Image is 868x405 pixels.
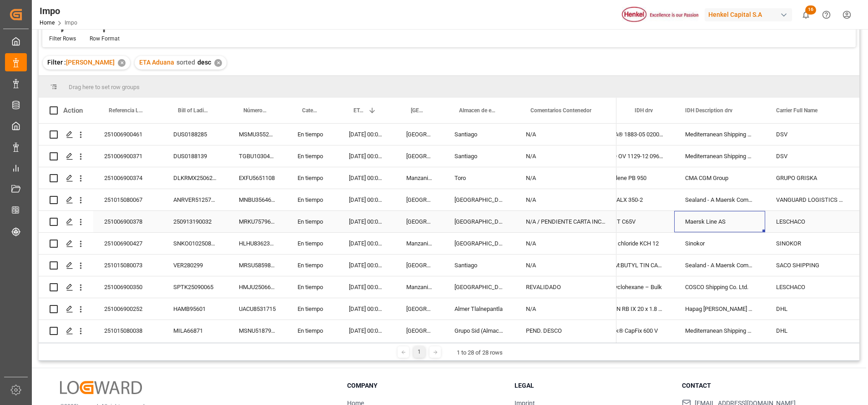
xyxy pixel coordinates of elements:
span: Número de Contenedor [243,107,267,114]
div: Press SPACE to select this row. [39,298,616,320]
div: 251006900427 [93,233,162,254]
div: Hapag [PERSON_NAME] Aktiengesellschaft [674,298,765,320]
div: En tiempo [287,124,338,145]
div: N/A [515,145,616,167]
div: HLHU8362337 [228,233,287,254]
div: DAREX® OV 1129-12 0960K1S [583,145,674,167]
div: Mediterranean Shipping Company [674,124,765,145]
span: Comentarios Contenedor [530,107,591,114]
div: En tiempo [287,145,338,167]
div: [DATE] 00:00:00 [338,167,395,189]
div: Almer Tlalnepantla [444,298,515,320]
div: [GEOGRAPHIC_DATA] [395,145,444,167]
div: Mediterranean Shipping Company [674,145,765,167]
div: Tetra Pak® CapFix 600 V [583,320,674,341]
div: Press SPACE to select this row. [39,211,616,233]
div: Manzanillo [395,167,444,189]
div: En tiempo [287,276,338,298]
div: Maersk Line AS [674,211,765,232]
div: Toro [444,167,515,189]
div: PEND. DESCO [515,320,616,341]
div: DUS0188285 [162,124,228,145]
span: Almacen de entrega [459,107,496,114]
div: Press SPACE to select this row. [39,145,616,167]
div: CMA CGM Group [674,167,765,189]
div: LESCHACO [765,211,856,232]
div: Press SPACE to select this row. [39,189,616,211]
div: Santiago [444,255,515,276]
button: show 16 new notifications [796,5,816,25]
div: 251015080038 [93,320,162,341]
div: Manzanillo [395,276,444,298]
div: N/A [515,298,616,320]
div: Press SPACE to select this row. [39,233,616,255]
button: Henkel Capital S.A [705,6,796,23]
div: SNKO010250808399 [162,233,228,254]
h3: Legal [515,381,671,390]
div: HMJU2506631 [228,276,287,298]
span: ETA Aduana [139,59,174,66]
div: SINOKOR [765,233,856,254]
div: [DATE] 00:00:00 [338,255,395,276]
div: DUS0188139 [162,145,228,167]
div: N/A [515,255,616,276]
div: 251015080073 [93,255,162,276]
div: Santiago [444,124,515,145]
div: En tiempo [287,298,338,320]
div: ✕ [214,59,222,67]
div: N/A [515,233,616,254]
div: Sinokor [674,233,765,254]
div: En tiempo [287,189,338,210]
div: [DATE] 00:00:00 [338,298,395,320]
div: MSMU3552118 [228,124,287,145]
div: BATOK-M:BUTYL TIN CARBOXYLATE [583,255,674,276]
div: [GEOGRAPHIC_DATA] [395,211,444,232]
span: Carrier Full Name [776,107,818,114]
div: 251006900252 [93,298,162,320]
img: Henkel%20logo.jpg_1689854090.jpg [622,7,698,23]
div: [GEOGRAPHIC_DATA] [395,255,444,276]
span: Categoría [302,107,319,114]
div: VER280299 [162,255,228,276]
h3: Contact [682,381,838,390]
div: N/A [515,167,616,189]
span: Drag here to set row groups [69,84,140,90]
span: [GEOGRAPHIC_DATA] - Locode [411,107,424,114]
a: Home [40,20,55,26]
div: GRUPO GRISKA [765,167,856,189]
span: 16 [805,5,816,15]
div: VINNOLIT C65V [583,211,674,232]
span: desc [197,59,211,66]
div: Press SPACE to select this row. [39,167,616,189]
div: MSNU5187954 [228,320,287,341]
div: 251006900350 [93,276,162,298]
div: MNBU3564667 [228,189,287,210]
div: 1 [414,346,425,358]
div: LESCHACO [765,276,856,298]
div: [GEOGRAPHIC_DATA] [444,189,515,210]
div: [GEOGRAPHIC_DATA] [395,189,444,210]
div: TGBU1030411 [228,145,287,167]
div: SACO SHIPPING [765,255,856,276]
div: Santiago [444,145,515,167]
div: 251006900378 [93,211,162,232]
div: Press SPACE to select this row. [39,124,616,145]
div: Impo [40,4,77,18]
div: MRSU5859891 [228,255,287,276]
div: [DATE] 00:00:00 [338,211,395,232]
div: [GEOGRAPHIC_DATA] [444,233,515,254]
h3: Company [347,381,503,390]
div: COSCO Shipping Co. Ltd. [674,276,765,298]
div: [DATE] 00:00:00 [338,145,395,167]
div: Action [63,106,83,115]
div: [DATE] 00:00:00 [338,320,395,341]
div: Manzanillo [395,233,444,254]
div: 251006900374 [93,167,162,189]
div: En tiempo [287,320,338,341]
button: Help Center [816,5,837,25]
div: [GEOGRAPHIC_DATA] [395,298,444,320]
div: Press SPACE to select this row. [39,255,616,276]
div: 1 to 28 of 28 rows [457,348,503,357]
div: Mediterranean Shipping Company [674,320,765,341]
div: Filter Rows [49,35,76,43]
